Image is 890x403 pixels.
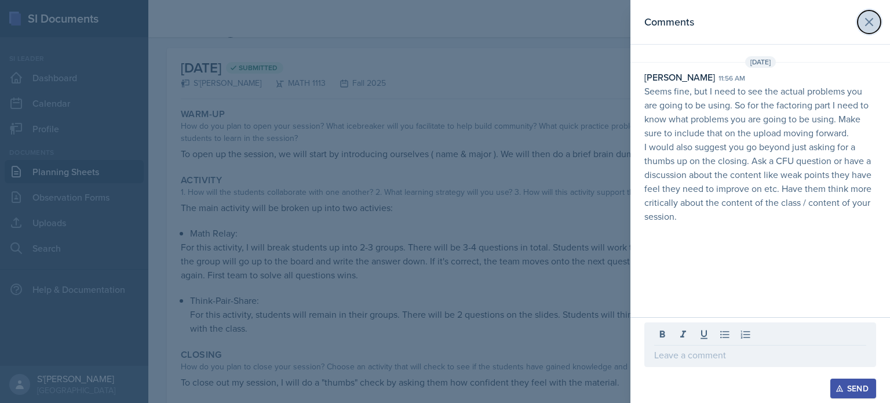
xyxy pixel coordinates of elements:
span: [DATE] [745,56,776,68]
div: Send [838,384,869,393]
h2: Comments [644,14,694,30]
button: Send [830,379,876,398]
p: Seems fine, but I need to see the actual problems you are going to be using. So for the factoring... [644,84,876,140]
p: I would also suggest you go beyond just asking for a thumbs up on the closing. Ask a CFU question... [644,140,876,223]
div: [PERSON_NAME] [644,70,715,84]
div: 11:56 am [718,73,745,83]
